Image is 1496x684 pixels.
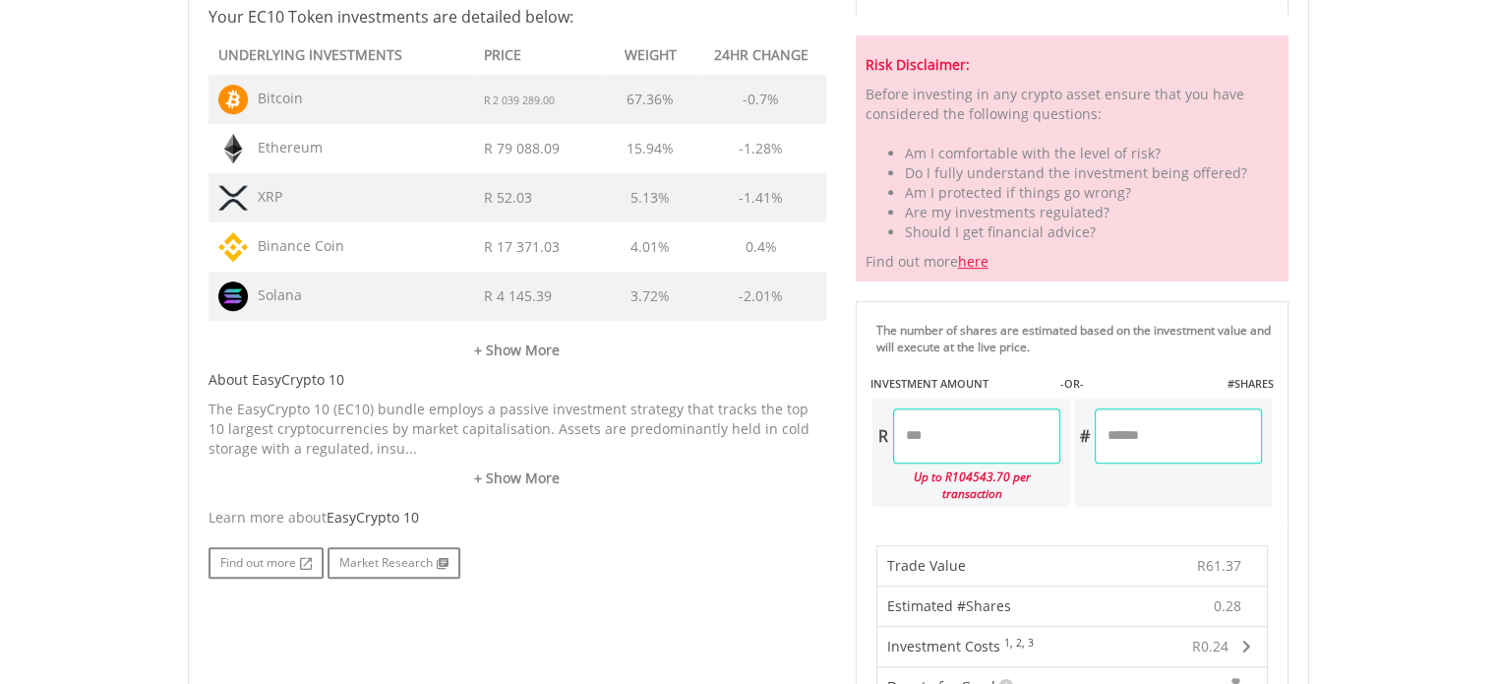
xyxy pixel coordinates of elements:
[484,188,532,207] span: R 52.03
[876,322,1280,355] div: The number of shares are estimated based on the investment value and will execute at the live price.
[209,321,826,360] a: + Show More
[696,272,826,321] td: -2.01%
[856,35,1288,281] div: Find out more
[872,464,1060,507] div: Up to R104543.70 per transaction
[248,285,302,304] span: Solana
[209,5,826,29] h4: Your EC10 Token investments are detailed below:
[1074,408,1095,464] div: #
[484,139,560,157] span: R 79 088.09
[1197,556,1241,575] span: R61.37
[887,637,1000,655] span: Investment Costs
[327,508,419,527] span: EasyCrypto 10
[209,468,826,488] a: + Show More
[905,183,1279,203] li: Am I protected if things go wrong?
[887,556,966,575] span: Trade Value
[605,173,696,222] td: 5.13%
[866,55,1279,75] h5: Risk Disclaimer:
[887,596,1011,615] span: Estimated #Shares
[905,144,1279,163] li: Am I comfortable with the level of risk?
[1192,637,1228,655] span: R0.24
[605,222,696,272] td: 4.01%
[328,547,460,579] a: Market Research
[696,222,826,272] td: 0.4%
[866,85,1279,124] div: Before investing in any crypto asset ensure that you have considered the following questions:
[474,38,605,75] th: PRICE
[218,85,248,114] img: TOKEN.BTC.png
[209,38,474,75] th: UNDERLYING INVESTMENTS
[905,203,1279,222] li: Are my investments regulated?
[696,75,826,124] td: -0.7%
[209,508,826,528] div: Learn more about
[958,252,988,271] a: here
[872,408,893,464] div: R
[1227,376,1273,392] label: #SHARES
[905,163,1279,183] li: Do I fully understand the investment being offered?
[484,286,552,305] span: R 4 145.39
[1059,376,1083,392] label: -OR-
[484,237,560,256] span: R 17 371.03
[248,187,282,206] span: XRP
[209,400,826,459] p: The EasyCrypto 10 (EC10) bundle employs a passive investment strategy that tracks the top 10 larg...
[484,93,555,107] span: R 2 039 289.00
[696,173,826,222] td: -1.41%
[209,370,826,390] h5: About EasyCrypto 10
[1004,636,1034,650] sup: 1, 2, 3
[218,134,248,163] img: TOKEN.ETH.png
[218,281,248,311] img: TOKEN.SOL.png
[1214,596,1241,616] span: 0.28
[218,183,248,213] img: TOKEN.XRP.png
[209,547,324,579] a: Find out more
[696,124,826,173] td: -1.28%
[605,38,696,75] th: WEIGHT
[870,376,988,392] label: INVESTMENT AMOUNT
[905,222,1279,242] li: Should I get financial advice?
[605,272,696,321] td: 3.72%
[248,138,323,156] span: Ethereum
[696,38,826,75] th: 24HR CHANGE
[218,232,248,262] img: TOKEN.BNB.png
[605,75,696,124] td: 67.36%
[605,124,696,173] td: 15.94%
[248,236,344,255] span: Binance Coin
[248,89,303,107] span: Bitcoin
